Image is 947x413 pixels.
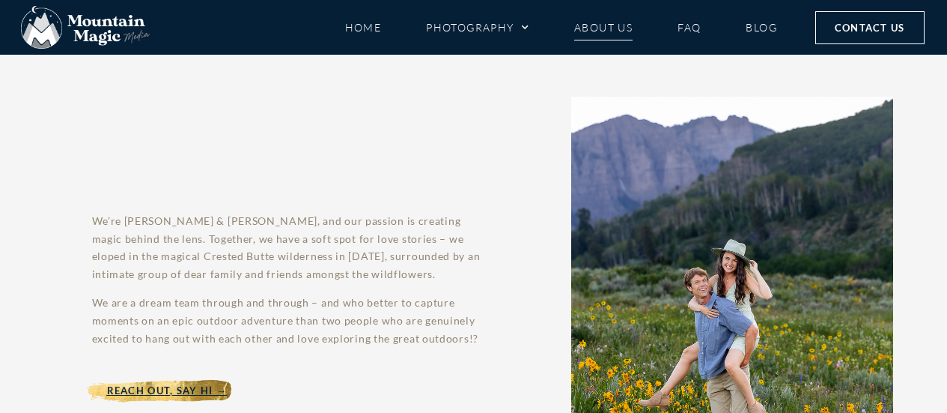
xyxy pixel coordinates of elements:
[92,212,481,283] p: We’re [PERSON_NAME] & [PERSON_NAME], and our passion is creating magic behind the lens. Together,...
[746,14,777,40] a: Blog
[835,19,905,36] span: Contact Us
[815,11,925,44] a: Contact Us
[574,14,633,40] a: About Us
[21,6,150,49] img: Mountain Magic Media photography logo Crested Butte Photographer
[426,14,529,40] a: Photography
[85,373,228,408] a: Reach Out, Say Hi →
[677,14,701,40] a: FAQ
[345,14,382,40] a: Home
[345,14,778,40] nav: Menu
[107,382,228,399] span: Reach Out, Say Hi →
[92,294,481,347] p: We are a dream team through and through – and who better to capture moments on an epic outdoor ad...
